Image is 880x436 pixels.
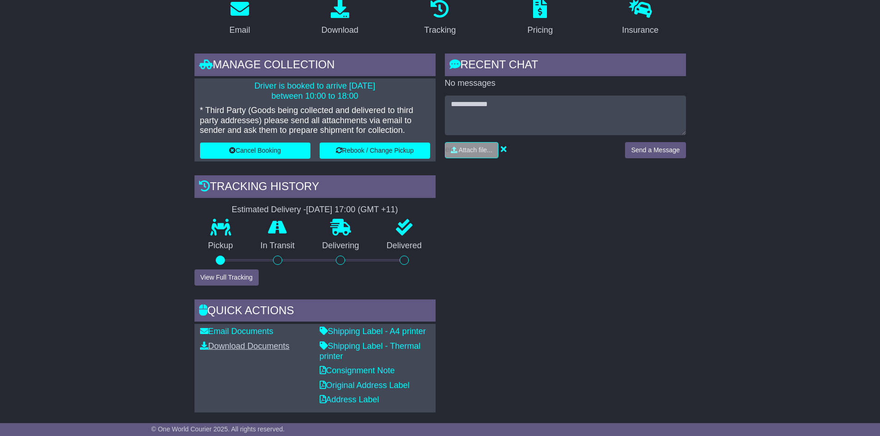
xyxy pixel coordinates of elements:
button: Rebook / Change Pickup [320,143,430,159]
p: Pickup [194,241,247,251]
div: Manage collection [194,54,436,78]
a: Shipping Label - Thermal printer [320,341,421,361]
p: No messages [445,78,686,89]
span: © One World Courier 2025. All rights reserved. [152,425,285,433]
a: Original Address Label [320,381,410,390]
p: Delivered [373,241,436,251]
a: Email Documents [200,327,273,336]
p: Delivering [309,241,373,251]
div: Pricing [528,24,553,36]
div: Email [229,24,250,36]
div: Tracking history [194,175,436,200]
div: [DATE] 17:00 (GMT +11) [306,205,398,215]
button: Send a Message [625,142,686,158]
a: Download Documents [200,341,290,351]
div: RECENT CHAT [445,54,686,78]
a: Consignment Note [320,366,395,375]
p: * Third Party (Goods being collected and delivered to third party addresses) please send all atta... [200,106,430,136]
button: View Full Tracking [194,269,259,286]
div: Estimated Delivery - [194,205,436,215]
div: Tracking [424,24,455,36]
button: Cancel Booking [200,143,310,159]
a: Address Label [320,395,379,404]
div: Insurance [622,24,659,36]
p: Driver is booked to arrive [DATE] between 10:00 to 18:00 [200,81,430,101]
a: Shipping Label - A4 printer [320,327,426,336]
p: In Transit [247,241,309,251]
div: Download [322,24,358,36]
div: Quick Actions [194,299,436,324]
